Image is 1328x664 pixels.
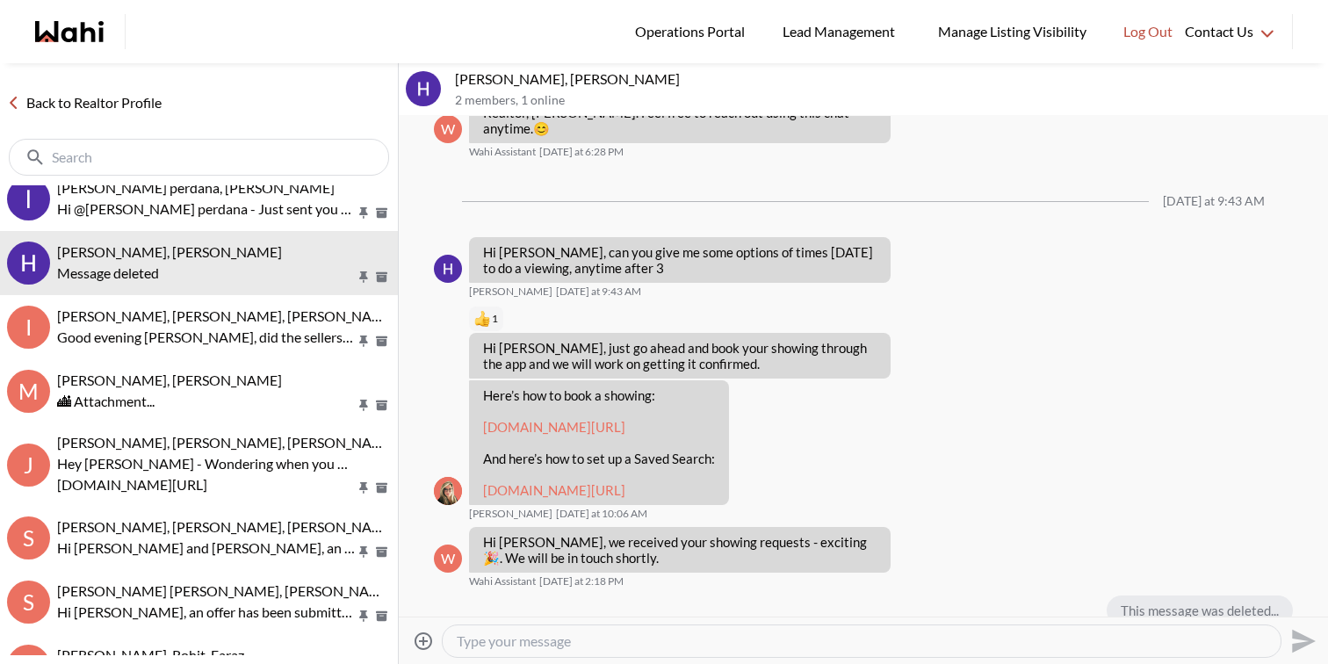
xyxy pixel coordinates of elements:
[57,646,244,663] span: [PERSON_NAME], Rohit, Faraz
[356,270,372,285] button: Pin
[7,516,50,559] div: S
[372,609,391,624] button: Archive
[434,255,462,283] img: H
[483,340,877,372] p: Hi [PERSON_NAME], just go ahead and book your showing through the app and we will work on getting...
[7,306,50,349] div: I
[57,243,282,260] span: [PERSON_NAME], [PERSON_NAME]
[1163,194,1265,209] div: [DATE] at 9:43 AM
[356,398,372,413] button: Pin
[57,327,356,348] p: Good evening [PERSON_NAME], did the sellers sign the Notice of Fulfilment of Condition?
[372,206,391,220] button: Archive
[434,545,462,573] div: W
[434,477,462,505] div: Barbara Funt
[356,480,372,495] button: Pin
[483,451,715,466] p: And here’s how to set up a Saved Search:
[469,145,536,159] span: Wahi Assistant
[1281,621,1321,660] button: Send
[1123,20,1173,43] span: Log Out
[372,398,391,413] button: Archive
[7,581,50,624] div: s
[434,115,462,143] div: W
[474,312,498,326] button: Reactions: like
[457,632,1267,650] textarea: Type your message
[35,21,104,42] a: Wahi homepage
[372,270,391,285] button: Archive
[455,70,1321,88] p: [PERSON_NAME], [PERSON_NAME]
[492,312,498,326] span: 1
[556,507,647,521] time: 2025-08-22T14:06:05.436Z
[406,71,441,106] div: Hema Alageson, Faraz
[455,93,1321,108] p: 2 members , 1 online
[469,574,536,588] span: Wahi Assistant
[57,263,391,284] div: Message deleted
[483,534,877,566] p: Hi [PERSON_NAME], we received your showing requests - exciting . We will be in touch shortly.
[372,545,391,559] button: Archive
[372,334,391,349] button: Archive
[539,145,624,159] time: 2025-08-21T22:28:26.133Z
[533,120,550,136] span: 😊
[7,370,50,413] div: M
[406,71,441,106] img: H
[57,518,397,535] span: [PERSON_NAME], [PERSON_NAME], [PERSON_NAME]
[57,391,391,412] div: 🏙 Attachment...
[57,602,356,623] p: Hi [PERSON_NAME], an offer has been submitted for [STREET_ADDRESS]. If you’re still interested in...
[1107,595,1293,625] div: This message was deleted...
[469,507,552,521] span: [PERSON_NAME]
[933,20,1092,43] span: Manage Listing Visibility
[356,206,372,220] button: Pin
[434,255,462,283] div: Hema Alageson
[7,177,50,220] img: l
[57,372,282,388] span: [PERSON_NAME], [PERSON_NAME]
[783,20,901,43] span: Lead Management
[483,244,877,276] p: Hi [PERSON_NAME], can you give me some options of times [DATE] to do a viewing, anytime after 3
[7,444,50,487] div: J
[556,285,641,299] time: 2025-08-22T13:43:10.027Z
[57,538,356,559] p: Hi [PERSON_NAME] and [PERSON_NAME], an offer has been submitted for [STREET_ADDRESS]. If you’re s...
[7,177,50,220] div: lidya perdana, Faraz
[52,148,350,166] input: Search
[469,285,552,299] span: [PERSON_NAME]
[356,545,372,559] button: Pin
[635,20,751,43] span: Operations Portal
[469,305,898,333] div: Reaction list
[57,198,356,220] p: Hi @[PERSON_NAME] perdana - Just sent you the status certificate via email.
[483,387,715,403] p: Here’s how to book a showing:
[7,242,50,285] img: H
[483,482,625,498] a: [DOMAIN_NAME][URL]
[57,582,394,599] span: [PERSON_NAME] [PERSON_NAME], [PERSON_NAME]
[57,179,335,196] span: [PERSON_NAME] perdana, [PERSON_NAME]
[57,434,397,451] span: [PERSON_NAME], [PERSON_NAME], [PERSON_NAME]
[57,474,356,495] p: [DOMAIN_NAME][URL]
[372,480,391,495] button: Archive
[434,477,462,505] img: B
[7,242,50,285] div: Hema Alageson, Faraz
[483,419,625,435] a: [DOMAIN_NAME][URL]
[356,609,372,624] button: Pin
[539,574,624,588] time: 2025-08-22T18:18:03.584Z
[483,550,500,566] span: 🎉
[57,453,356,474] p: Hey [PERSON_NAME] - Wondering when you have a moment if you could give us a 5 star review and com...
[57,307,512,324] span: [PERSON_NAME], [PERSON_NAME], [PERSON_NAME], [PERSON_NAME]
[356,334,372,349] button: Pin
